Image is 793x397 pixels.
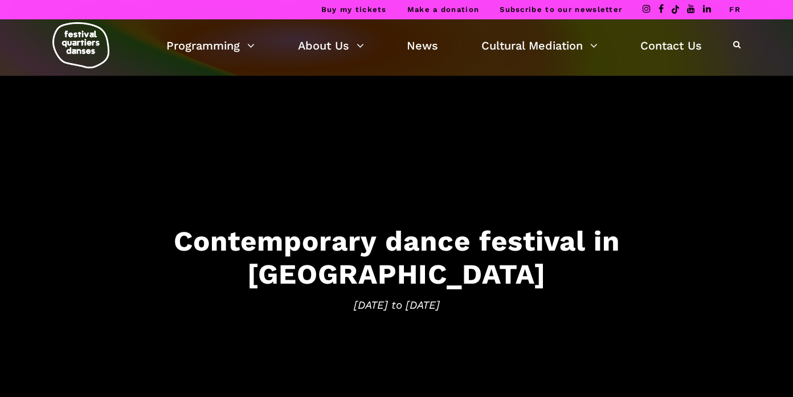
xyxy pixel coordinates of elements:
h3: Contemporary dance festival in [GEOGRAPHIC_DATA] [43,224,750,291]
a: Programming [166,36,255,55]
a: About Us [298,36,364,55]
img: logo-fqd-med [52,22,109,68]
a: FR [729,5,741,14]
a: Buy my tickets [321,5,387,14]
a: News [407,36,438,55]
a: Make a donation [407,5,480,14]
a: Subscribe to our newsletter [500,5,622,14]
a: Cultural Mediation [481,36,598,55]
a: Contact Us [640,36,702,55]
span: [DATE] to [DATE] [43,297,750,314]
